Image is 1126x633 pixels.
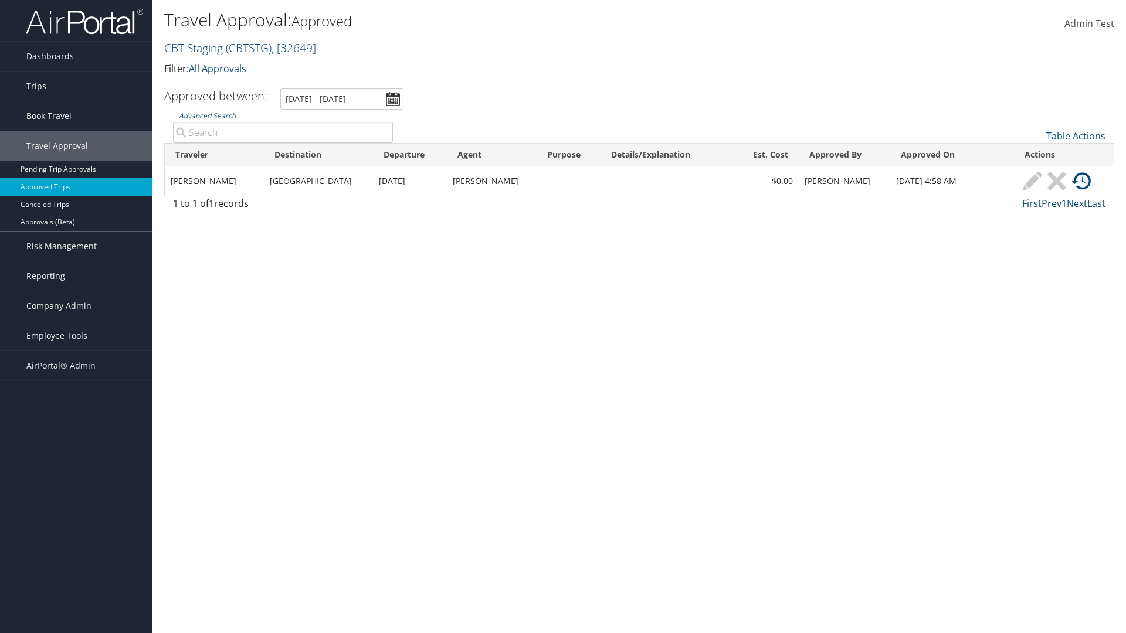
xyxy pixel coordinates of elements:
th: Approved On: activate to sort column ascending [890,144,1014,166]
a: View History [1069,172,1094,190]
a: 1 [1061,197,1067,210]
th: Details/Explanation [601,144,734,166]
td: [GEOGRAPHIC_DATA] [264,166,373,196]
span: Reporting [26,261,65,291]
h3: Approved between: [164,88,267,104]
span: ( CBTSTG ) [226,40,272,56]
a: Cancel [1044,172,1069,190]
td: [DATE] [373,166,447,196]
span: Book Travel [26,101,72,131]
td: [PERSON_NAME] [799,166,890,196]
th: Agent [447,144,537,166]
th: Departure: activate to sort column ascending [373,144,447,166]
a: Table Actions [1046,130,1105,142]
td: $0.00 [734,166,799,196]
p: Filter: [164,62,798,77]
a: Last [1087,197,1105,210]
span: Admin Test [1064,17,1114,30]
span: Dashboards [26,42,74,71]
img: ta-history.png [1072,172,1091,190]
td: [DATE] 4:58 AM [890,166,1014,196]
th: Approved By: activate to sort column ascending [799,144,890,166]
th: Purpose [537,144,600,166]
img: ta-modify-inactive.png [1023,172,1042,190]
span: , [ 32649 ] [272,40,316,56]
a: Admin Test [1064,6,1114,42]
img: airportal-logo.png [26,8,143,35]
span: Travel Approval [26,131,88,161]
img: ta-cancel-inactive.png [1047,172,1066,190]
a: Advanced Search [179,111,236,121]
h1: Travel Approval: [164,8,798,32]
span: Employee Tools [26,321,87,350]
span: Risk Management [26,232,97,261]
input: [DATE] - [DATE] [280,88,403,110]
div: 1 to 1 of records [173,196,393,216]
span: AirPortal® Admin [26,351,96,380]
a: All Approvals [189,62,246,75]
span: Company Admin [26,291,91,321]
small: Approved [291,11,352,30]
a: CBT Staging [164,40,316,56]
th: Actions [1014,144,1114,166]
input: Advanced Search [173,122,393,143]
th: Destination: activate to sort column ascending [264,144,373,166]
th: Est. Cost: activate to sort column ascending [734,144,799,166]
a: Next [1067,197,1087,210]
a: Prev [1042,197,1061,210]
span: 1 [209,197,214,210]
a: Modify [1020,172,1044,190]
td: [PERSON_NAME] [165,166,264,196]
span: Trips [26,72,46,101]
a: First [1022,197,1042,210]
td: [PERSON_NAME] [447,166,537,196]
th: Traveler: activate to sort column ascending [165,144,264,166]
